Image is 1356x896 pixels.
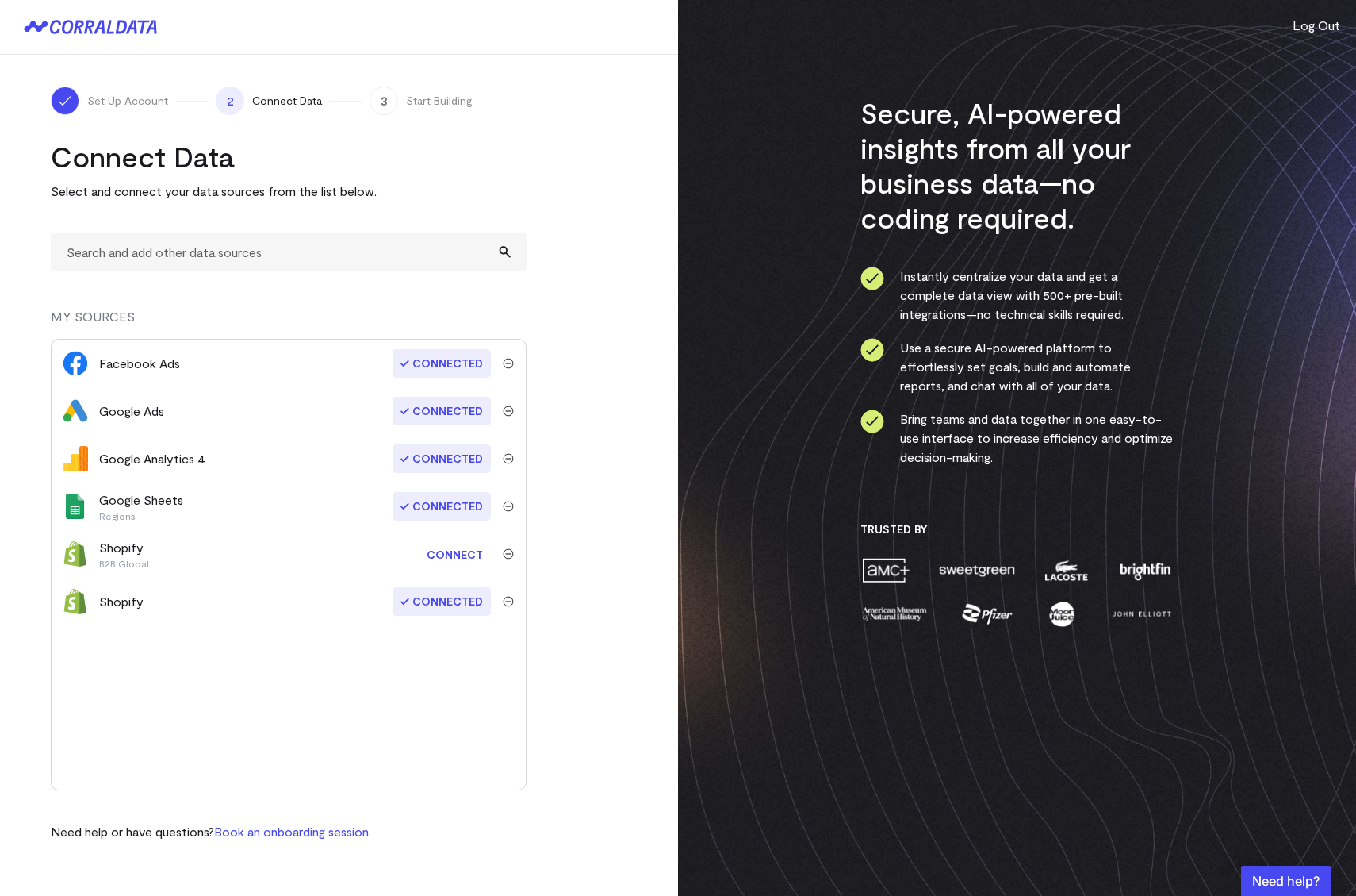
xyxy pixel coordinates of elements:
img: google_sheets-5a4bad8e.svg [63,494,88,519]
span: Connect Data [252,93,322,109]
a: Book an onboarding session. [214,824,371,839]
div: Google Sheets [99,490,183,522]
img: facebook_ads-56946ca1.svg [63,351,88,376]
div: Facebook Ads [99,354,180,373]
button: Log Out [1293,16,1340,35]
img: amnh-5afada46.png [860,600,929,628]
img: shopify-673fa4e3.svg [63,589,88,614]
img: sweetgreen-1d1fb32c.png [937,556,1017,584]
img: trash-40e54a27.svg [503,501,514,512]
img: ico-check-circle-4b19435c.svg [860,267,884,290]
span: Start Building [406,93,473,109]
img: google_analytics_4-4ee20295.svg [63,446,88,471]
span: Connected [393,349,491,378]
span: 3 [370,87,398,115]
img: john-elliott-25751c40.png [1109,600,1174,628]
span: Connected [393,397,491,425]
img: trash-40e54a27.svg [503,548,514,560]
p: B2B Global [99,557,149,570]
img: trash-40e54a27.svg [503,453,514,464]
img: ico-check-circle-4b19435c.svg [860,338,884,362]
div: MY SOURCES [51,307,527,339]
img: moon-juice-c312e729.png [1046,600,1078,628]
img: lacoste-7a6b0538.png [1043,556,1090,584]
img: google_ads-c8121f33.png [63,398,88,424]
a: Connect [419,540,491,569]
div: Google Analytics 4 [99,449,205,468]
li: Bring teams and data together in one easy-to-use interface to increase efficiency and optimize de... [860,410,1174,467]
input: Search and add other data sources [51,233,527,271]
p: Select and connect your data sources from the list below. [51,182,527,201]
h3: Trusted By [860,522,1174,536]
h3: Secure, AI-powered insights from all your business data—no coding required. [860,95,1174,235]
span: Connected [393,587,491,616]
img: ico-check-white-5ff98cb1.svg [57,93,73,109]
li: Use a secure AI-powered platform to effortlessly set goals, build and automate reports, and chat ... [860,338,1174,395]
img: brightfin-a251e171.png [1117,556,1174,584]
img: shopify-673fa4e3.svg [63,541,88,567]
img: trash-40e54a27.svg [503,358,514,369]
div: Shopify [99,592,144,611]
img: amc-0b11a8f1.png [860,556,911,584]
img: ico-check-circle-4b19435c.svg [860,410,884,433]
li: Instantly centralize your data and get a complete data view with 500+ pre-built integrations—no t... [860,267,1174,324]
img: trash-40e54a27.svg [503,406,514,417]
span: Set Up Account [87,93,168,109]
div: Google Ads [99,402,164,421]
div: Shopify [99,538,149,570]
h2: Connect Data [51,139,527,174]
p: Regions [99,510,183,522]
img: pfizer-e137f5fc.png [960,600,1015,628]
p: Need help or have questions? [51,822,371,841]
span: Connected [393,492,491,521]
span: 2 [216,87,244,115]
span: Connected [393,444,491,473]
img: trash-40e54a27.svg [503,596,514,607]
